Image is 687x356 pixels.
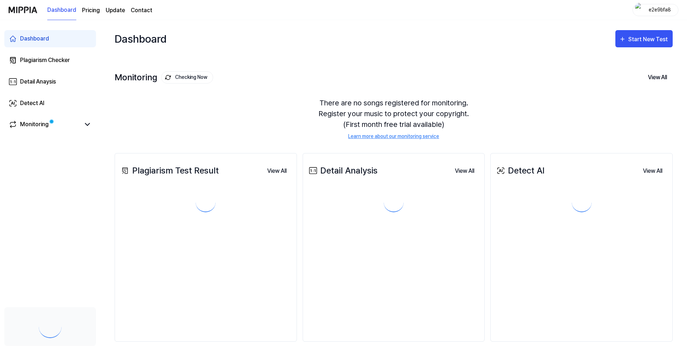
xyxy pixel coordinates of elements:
[119,164,219,177] div: Plagiarism Test Result
[449,164,480,178] button: View All
[4,30,96,47] a: Dashboard
[82,6,100,15] a: Pricing
[20,56,70,65] div: Plagiarism Checker
[261,163,292,178] a: View All
[115,71,213,84] div: Monitoring
[637,163,668,178] a: View All
[20,34,49,43] div: Dashboard
[261,164,292,178] button: View All
[642,70,673,85] button: View All
[115,27,167,50] div: Dashboard
[615,30,673,47] button: Start New Test
[4,73,96,90] a: Detail Anaysis
[628,35,669,44] div: Start New Test
[348,133,439,140] a: Learn more about our monitoring service
[20,120,49,129] div: Monitoring
[495,164,544,177] div: Detect AI
[47,0,76,20] a: Dashboard
[635,3,644,17] img: profile
[165,75,171,80] img: monitoring Icon
[307,164,378,177] div: Detail Analysis
[106,6,125,15] a: Update
[131,6,152,15] a: Contact
[4,52,96,69] a: Plagiarism Checker
[449,163,480,178] a: View All
[9,120,80,129] a: Monitoring
[637,164,668,178] button: View All
[20,99,44,108] div: Detect AI
[115,89,673,149] div: There are no songs registered for monitoring. Register your music to protect your copyright. (Fir...
[20,77,56,86] div: Detail Anaysis
[633,4,678,16] button: profilee2e9bfa8
[4,95,96,112] a: Detect AI
[646,6,674,14] div: e2e9bfa8
[161,71,213,84] button: Checking Now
